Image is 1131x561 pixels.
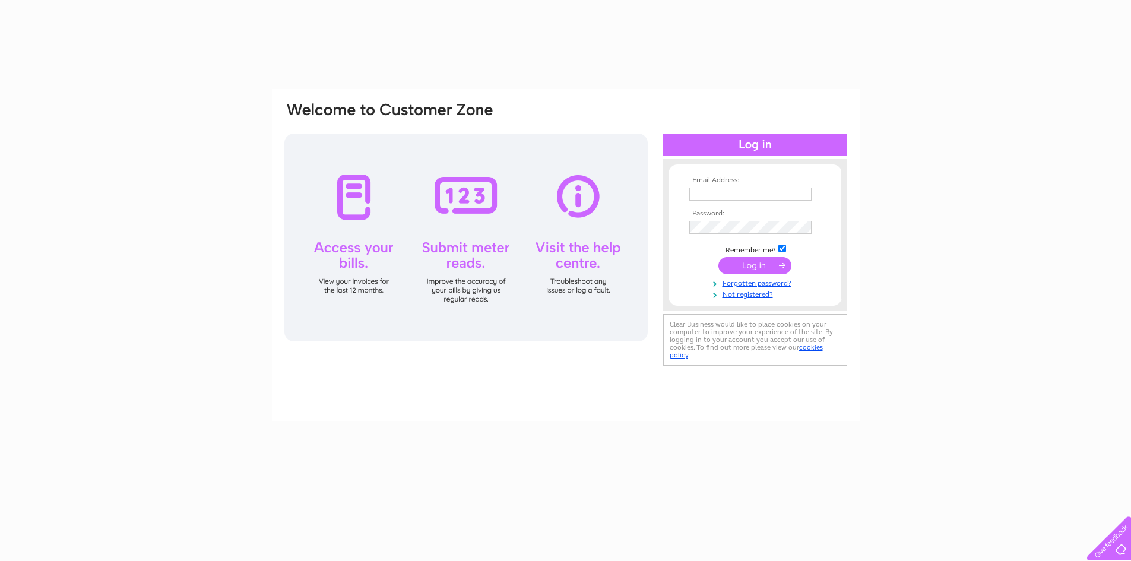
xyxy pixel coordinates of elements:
[689,288,824,299] a: Not registered?
[718,257,791,274] input: Submit
[686,210,824,218] th: Password:
[686,243,824,255] td: Remember me?
[689,277,824,288] a: Forgotten password?
[663,314,847,366] div: Clear Business would like to place cookies on your computer to improve your experience of the sit...
[686,176,824,185] th: Email Address:
[670,343,823,359] a: cookies policy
